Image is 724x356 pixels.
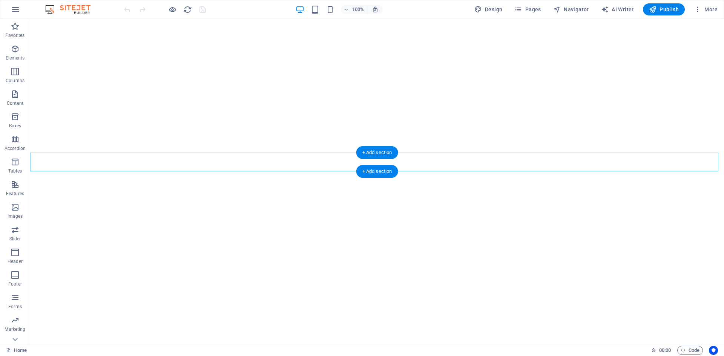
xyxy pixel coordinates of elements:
[5,145,26,151] p: Accordion
[649,6,679,13] span: Publish
[168,5,177,14] button: Click here to leave preview mode and continue editing
[6,78,25,84] p: Columns
[664,347,666,353] span: :
[553,6,589,13] span: Navigator
[356,165,398,178] div: + Add section
[709,346,718,355] button: Usercentrics
[677,346,703,355] button: Code
[352,5,364,14] h6: 100%
[6,191,24,197] p: Features
[471,3,506,15] div: Design (Ctrl+Alt+Y)
[681,346,699,355] span: Code
[183,5,192,14] button: reload
[356,146,398,159] div: + Add section
[643,3,685,15] button: Publish
[8,258,23,264] p: Header
[694,6,718,13] span: More
[8,213,23,219] p: Images
[598,3,637,15] button: AI Writer
[471,3,506,15] button: Design
[9,123,21,129] p: Boxes
[601,6,634,13] span: AI Writer
[5,32,25,38] p: Favorites
[9,236,21,242] p: Slider
[6,346,27,355] a: Click to cancel selection. Double-click to open Pages
[550,3,592,15] button: Navigator
[7,100,23,106] p: Content
[8,168,22,174] p: Tables
[8,304,22,310] p: Forms
[659,346,671,355] span: 00 00
[651,346,671,355] h6: Session time
[511,3,544,15] button: Pages
[8,281,22,287] p: Footer
[43,5,100,14] img: Editor Logo
[341,5,368,14] button: 100%
[372,6,379,13] i: On resize automatically adjust zoom level to fit chosen device.
[474,6,503,13] span: Design
[6,55,25,61] p: Elements
[5,326,25,332] p: Marketing
[691,3,721,15] button: More
[183,5,192,14] i: Reload page
[514,6,541,13] span: Pages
